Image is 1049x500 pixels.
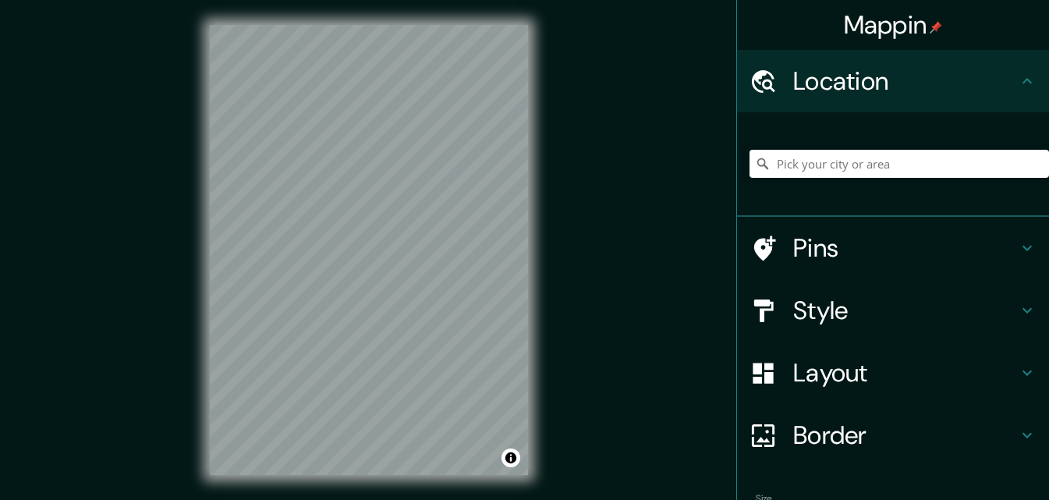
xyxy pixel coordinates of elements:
[501,449,520,467] button: Toggle attribution
[793,295,1018,326] h4: Style
[793,420,1018,451] h4: Border
[210,25,528,475] canvas: Map
[844,9,943,41] h4: Mappin
[737,217,1049,279] div: Pins
[793,232,1018,264] h4: Pins
[793,66,1018,97] h4: Location
[737,50,1049,112] div: Location
[930,21,942,34] img: pin-icon.png
[793,357,1018,388] h4: Layout
[750,150,1049,178] input: Pick your city or area
[737,279,1049,342] div: Style
[737,404,1049,466] div: Border
[737,342,1049,404] div: Layout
